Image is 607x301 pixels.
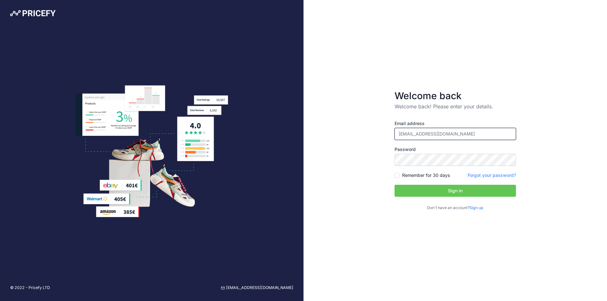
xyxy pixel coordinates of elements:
[395,146,516,153] label: Password
[10,10,56,16] img: Pricefy
[10,285,50,291] p: © 2022 - Pricefy LTD
[469,205,483,210] a: Sign up
[468,172,516,178] a: Forgot your password?
[395,90,516,101] h3: Welcome back
[395,103,516,110] p: Welcome back! Please enter your details.
[395,205,516,211] p: Don't have an account?
[395,185,516,197] button: Sign in
[395,128,516,140] input: Enter your email
[395,120,516,127] label: Email address
[402,172,450,178] label: Remember for 30 days
[221,285,293,291] a: [EMAIL_ADDRESS][DOMAIN_NAME]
